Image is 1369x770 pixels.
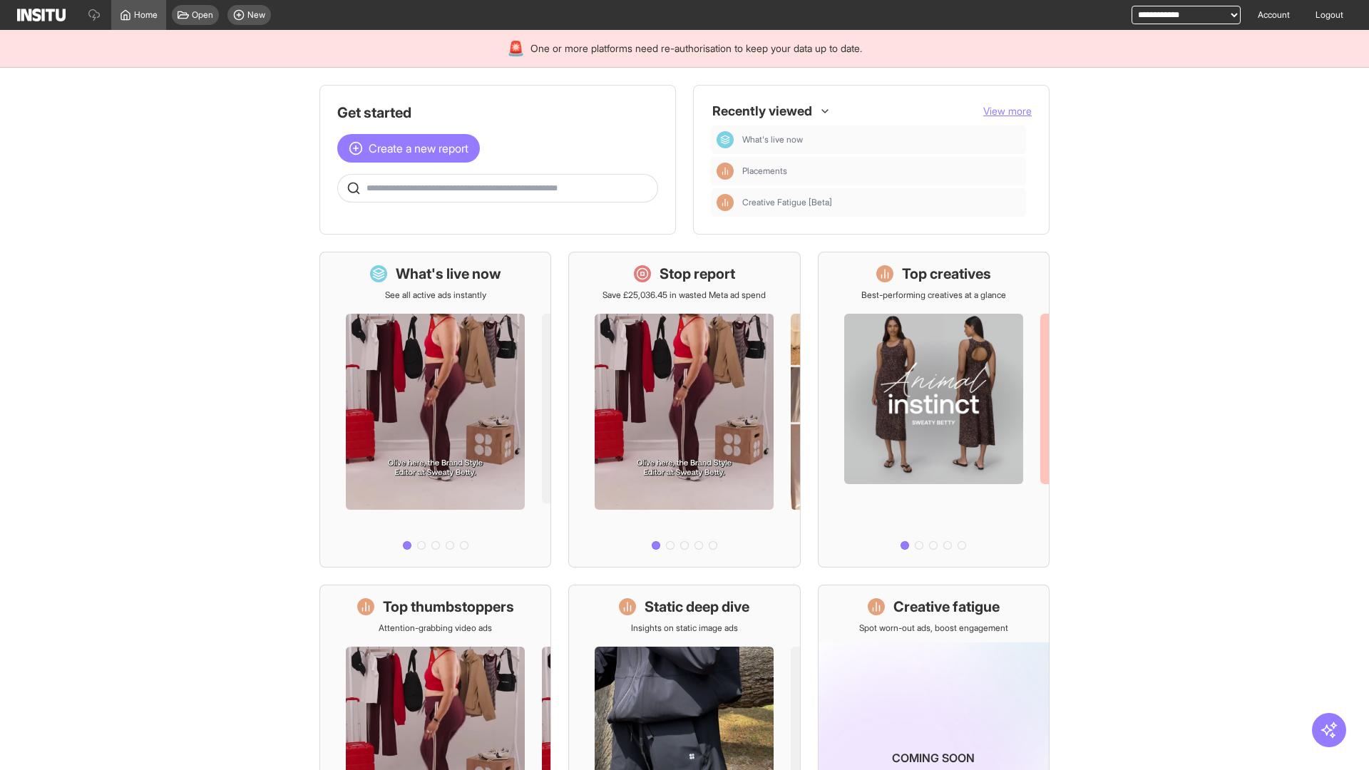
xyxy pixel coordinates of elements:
p: See all active ads instantly [385,289,486,301]
span: What's live now [742,134,803,145]
span: View more [983,105,1032,117]
span: Creative Fatigue [Beta] [742,197,832,208]
a: Stop reportSave £25,036.45 in wasted Meta ad spend [568,252,800,568]
p: Save £25,036.45 in wasted Meta ad spend [603,289,766,301]
button: View more [983,104,1032,118]
span: One or more platforms need re-authorisation to keep your data up to date. [530,41,862,56]
div: Dashboard [717,131,734,148]
h1: Top thumbstoppers [383,597,514,617]
span: What's live now [742,134,1020,145]
h1: Static deep dive [645,597,749,617]
h1: Stop report [660,264,735,284]
span: Create a new report [369,140,468,157]
div: Insights [717,194,734,211]
div: 🚨 [507,38,525,58]
p: Attention-grabbing video ads [379,622,492,634]
h1: What's live now [396,264,501,284]
span: New [247,9,265,21]
span: Creative Fatigue [Beta] [742,197,1020,208]
h1: Get started [337,103,658,123]
a: What's live nowSee all active ads instantly [319,252,551,568]
h1: Top creatives [902,264,991,284]
button: Create a new report [337,134,480,163]
span: Open [192,9,213,21]
span: Placements [742,165,1020,177]
span: Placements [742,165,787,177]
span: Home [134,9,158,21]
p: Insights on static image ads [631,622,738,634]
a: Top creativesBest-performing creatives at a glance [818,252,1050,568]
p: Best-performing creatives at a glance [861,289,1006,301]
div: Insights [717,163,734,180]
img: Logo [17,9,66,21]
